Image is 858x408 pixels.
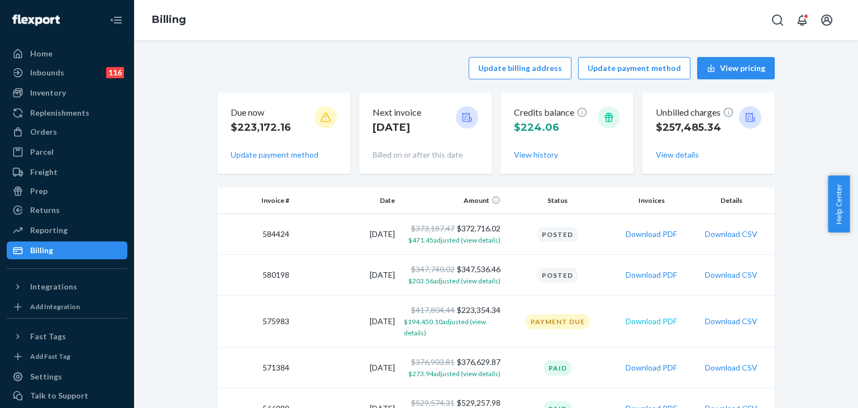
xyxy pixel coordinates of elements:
button: Integrations [7,278,127,296]
div: Parcel [30,146,54,158]
div: Fast Tags [30,331,66,342]
a: Inventory [7,84,127,102]
button: View history [514,149,558,160]
div: Add Fast Tag [30,352,70,361]
div: Orders [30,126,57,137]
th: Amount [399,187,505,214]
a: Settings [7,368,127,386]
button: View pricing [697,57,775,79]
a: Orders [7,123,127,141]
th: Invoice # [217,187,294,214]
a: Billing [7,241,127,259]
a: Prep [7,182,127,200]
td: $376,629.87 [399,348,505,388]
div: Reporting [30,225,68,236]
div: Add Integration [30,302,80,311]
div: Home [30,48,53,59]
div: Posted [537,227,578,242]
a: Returns [7,201,127,219]
td: 575983 [217,296,294,348]
td: [DATE] [294,255,399,296]
a: Talk to Support [7,387,127,405]
span: $471.45 adjusted (view details) [408,236,500,244]
button: $471.45adjusted (view details) [408,234,500,245]
div: Inbounds [30,67,64,78]
td: $223,354.34 [399,296,505,348]
span: $347,740.02 [411,264,455,274]
img: Flexport logo [12,15,60,26]
div: Inventory [30,87,66,98]
button: Update billing address [469,57,571,79]
div: Settings [30,371,62,382]
div: Integrations [30,281,77,292]
button: Download PDF [626,316,677,327]
a: Freight [7,163,127,181]
a: Add Integration [7,300,127,314]
th: Details [693,187,775,214]
a: Replenishments [7,104,127,122]
div: Billing [30,245,53,256]
div: Payment Due [526,314,590,329]
th: Invoices [611,187,693,214]
button: Download PDF [626,229,677,240]
th: Status [505,187,611,214]
button: Fast Tags [7,328,127,345]
div: Replenishments [30,107,89,118]
button: Close Navigation [105,9,127,31]
span: $273.94 adjusted (view details) [408,369,500,378]
button: Download CSV [705,269,757,281]
p: $257,485.34 [656,120,734,135]
td: 580198 [217,255,294,296]
button: Open Search Box [766,9,789,31]
button: Update payment method [578,57,690,79]
td: [DATE] [294,348,399,388]
span: $224.06 [514,121,559,134]
td: 571384 [217,348,294,388]
div: Talk to Support [30,390,88,401]
button: View details [656,149,699,160]
td: [DATE] [294,214,399,255]
button: Help Center [828,175,850,233]
td: 584424 [217,214,294,255]
div: Paid [544,360,572,376]
a: Parcel [7,143,127,161]
p: Billed on or after this date [373,149,479,160]
p: Credits balance [514,106,588,119]
span: $529,574.31 [411,398,455,407]
th: Date [294,187,399,214]
div: Returns [30,205,60,216]
button: $273.94adjusted (view details) [408,368,500,379]
span: $373,187.47 [411,224,455,233]
button: Update payment method [231,149,318,160]
div: 116 [106,67,124,78]
span: $376,903.81 [411,357,455,367]
button: Download CSV [705,362,757,373]
button: Open account menu [816,9,838,31]
td: $372,716.02 [399,214,505,255]
button: Download PDF [626,362,677,373]
div: Prep [30,186,47,197]
a: Add Fast Tag [7,350,127,363]
ol: breadcrumbs [143,4,195,36]
a: Home [7,45,127,63]
div: Posted [537,268,578,283]
button: Download CSV [705,316,757,327]
p: Due now [231,106,291,119]
td: $347,536.46 [399,255,505,296]
td: [DATE] [294,296,399,348]
button: Open notifications [791,9,813,31]
span: $194,450.10 adjusted (view details) [404,317,486,337]
a: Inbounds116 [7,64,127,82]
button: Download PDF [626,269,677,281]
p: $223,172.16 [231,120,291,135]
div: Freight [30,167,58,178]
a: Reporting [7,221,127,239]
p: Unbilled charges [656,106,734,119]
span: $203.56 adjusted (view details) [408,277,500,285]
span: $417,804.44 [411,305,455,315]
button: $203.56adjusted (view details) [408,275,500,286]
p: [DATE] [373,120,421,135]
button: $194,450.10adjusted (view details) [404,316,500,338]
p: Next invoice [373,106,421,119]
